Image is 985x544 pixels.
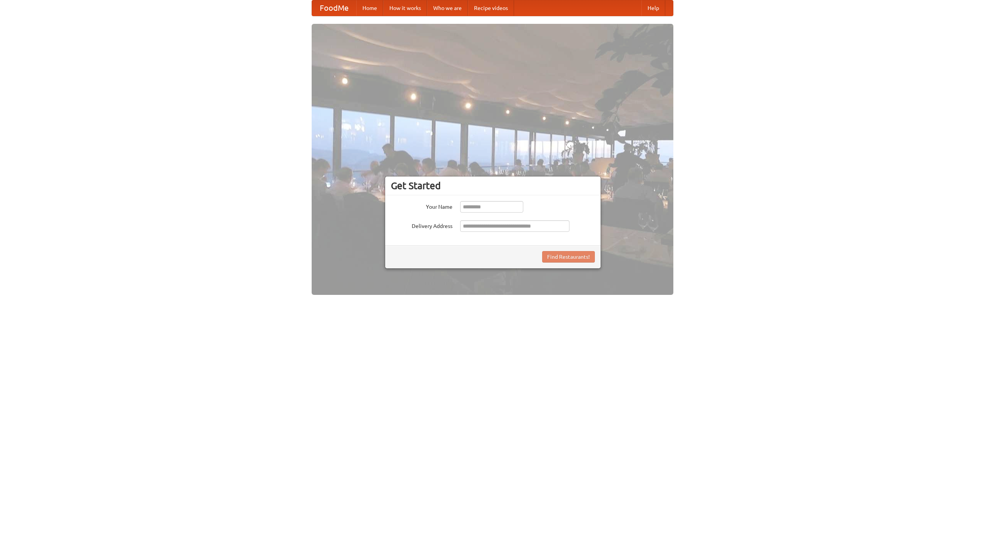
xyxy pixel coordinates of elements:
a: Home [356,0,383,16]
label: Delivery Address [391,220,452,230]
a: Recipe videos [468,0,514,16]
a: Who we are [427,0,468,16]
a: How it works [383,0,427,16]
a: FoodMe [312,0,356,16]
label: Your Name [391,201,452,211]
a: Help [641,0,665,16]
button: Find Restaurants! [542,251,595,263]
h3: Get Started [391,180,595,191]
